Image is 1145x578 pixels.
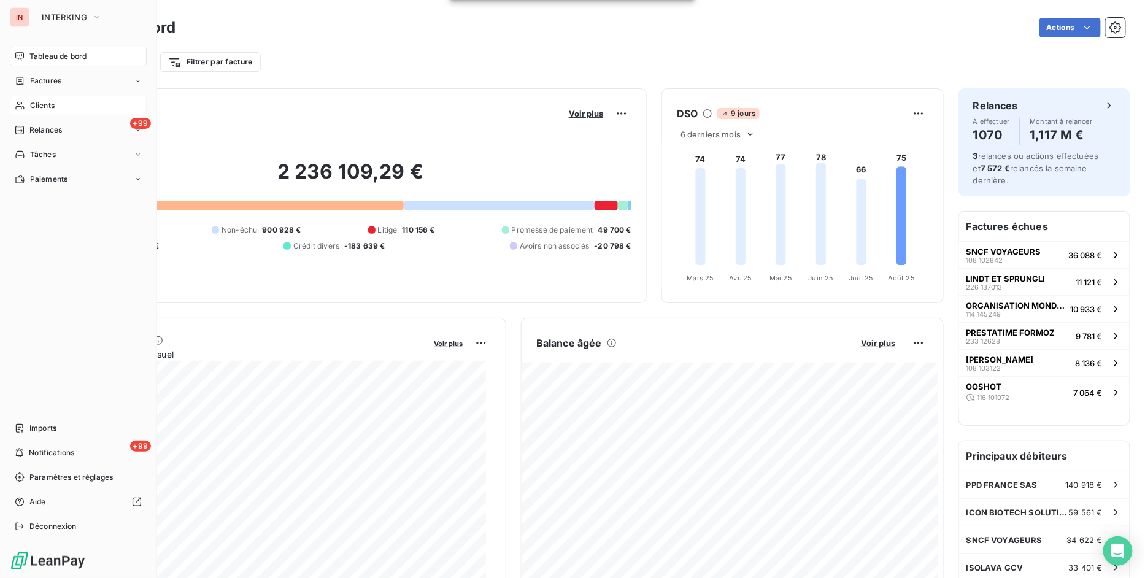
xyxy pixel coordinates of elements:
span: 114 145249 [966,310,1001,318]
span: +99 [130,441,151,452]
span: 108 102842 [966,256,1003,264]
span: [PERSON_NAME] [966,355,1034,364]
span: 10 933 € [1071,304,1103,314]
span: 9 781 € [1076,331,1103,341]
span: 140 918 € [1066,480,1103,490]
span: Voir plus [434,339,463,348]
span: 59 561 € [1069,507,1103,517]
span: 116 101072 [977,394,1010,401]
span: Factures [30,75,61,87]
span: Avoirs non associés [520,241,590,252]
img: Logo LeanPay [10,551,86,571]
button: SNCF VOYAGEURS108 10284236 088 € [959,241,1130,268]
span: -20 798 € [595,241,631,252]
span: Tâches [30,149,56,160]
span: Imports [29,423,56,434]
span: 33 401 € [1069,563,1103,572]
span: 6 derniers mois [680,129,741,139]
tspan: Juin 25 [809,274,834,282]
span: Paiements [30,174,67,185]
a: +99Relances [10,120,147,140]
tspan: Mars 25 [687,274,714,282]
span: 7 572 € [981,163,1010,173]
tspan: Août 25 [888,274,915,282]
span: 11 121 € [1076,277,1103,287]
tspan: Mai 25 [769,274,792,282]
button: Voir plus [430,337,466,349]
button: ORGANISATION MONDIALE DE LA [DEMOGRAPHIC_DATA]114 14524910 933 € [959,295,1130,322]
h6: Relances [973,98,1018,113]
span: ORGANISATION MONDIALE DE LA [DEMOGRAPHIC_DATA] [966,301,1066,310]
span: 34 622 € [1067,535,1103,545]
a: Tâches [10,145,147,164]
span: À effectuer [973,118,1010,125]
span: LINDT ET SPRUNGLI [966,274,1046,283]
tspan: Juil. 25 [849,274,874,282]
button: [PERSON_NAME]108 1031228 136 € [959,349,1130,376]
a: Tableau de bord [10,47,147,66]
span: Crédit divers [293,241,339,252]
span: Litige [378,225,398,236]
button: Actions [1039,18,1101,37]
span: Aide [29,496,46,507]
span: Relances [29,125,62,136]
span: 233 12628 [966,337,1001,345]
button: LINDT ET SPRUNGLI226 13701311 121 € [959,268,1130,295]
button: Voir plus [565,108,607,119]
a: Paiements [10,169,147,189]
tspan: Avr. 25 [730,274,752,282]
span: Paramètres et réglages [29,472,113,483]
span: SNCF VOYAGEURS [966,247,1041,256]
button: Voir plus [857,337,899,349]
a: Clients [10,96,147,115]
span: relances ou actions effectuées et relancés la semaine dernière. [973,151,1099,185]
span: 9 jours [717,108,759,119]
a: Aide [10,492,147,512]
span: Voir plus [569,109,603,118]
h6: Balance âgée [536,336,602,350]
span: 108 103122 [966,364,1001,372]
span: +99 [130,118,151,129]
h2: 2 236 109,29 € [69,160,631,196]
span: PRESTATIME FORMOZ [966,328,1055,337]
h6: DSO [677,106,698,121]
a: Paramètres et réglages [10,468,147,487]
span: INTERKING [42,12,87,22]
span: Voir plus [861,338,895,348]
span: 110 156 € [403,225,435,236]
span: Promesse de paiement [512,225,593,236]
span: ICON BIOTECH SOLUTION [966,507,1069,517]
span: SNCF VOYAGEURS [966,535,1043,545]
h4: 1070 [973,125,1010,145]
button: OOSHOT116 1010727 064 € [959,376,1130,408]
button: PRESTATIME FORMOZ233 126289 781 € [959,322,1130,349]
span: 3 [973,151,978,161]
h6: Principaux débiteurs [959,441,1130,471]
h6: Factures échues [959,212,1130,241]
span: ISOLAVA GCV [966,563,1024,572]
span: 49 700 € [598,225,631,236]
span: Clients [30,100,55,111]
span: Chiffre d'affaires mensuel [69,348,425,361]
span: Notifications [29,447,74,458]
button: Filtrer par facture [160,52,261,72]
span: -183 639 € [344,241,385,252]
span: 900 928 € [262,225,301,236]
div: IN [10,7,29,27]
span: Déconnexion [29,521,77,532]
span: 7 064 € [1074,388,1103,398]
a: Imports [10,418,147,438]
span: 36 088 € [1069,250,1103,260]
span: PPD FRANCE SAS [966,480,1038,490]
span: 226 137013 [966,283,1003,291]
div: Open Intercom Messenger [1103,536,1133,566]
h4: 1,117 M € [1030,125,1093,145]
span: Non-échu [222,225,257,236]
span: Tableau de bord [29,51,87,62]
span: 8 136 € [1076,358,1103,368]
span: Montant à relancer [1030,118,1093,125]
a: Factures [10,71,147,91]
span: OOSHOT [966,382,1002,391]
